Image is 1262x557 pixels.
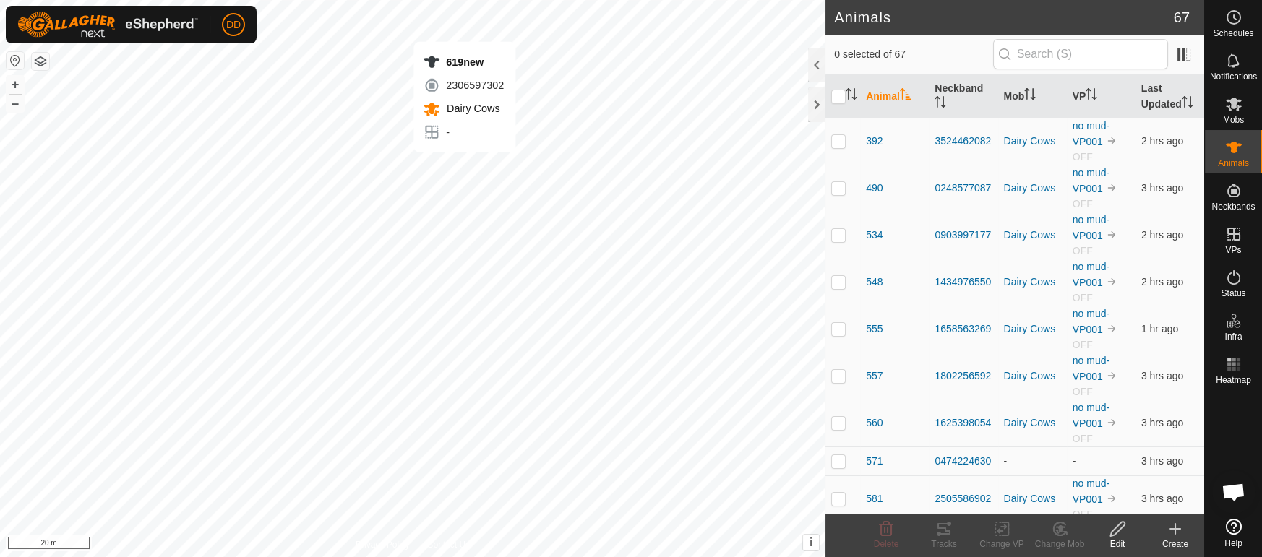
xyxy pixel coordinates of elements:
th: Mob [998,75,1067,118]
div: 1658563269 [935,321,992,337]
span: DD [226,17,241,33]
button: + [7,76,24,93]
img: to [1106,323,1117,334]
p-sorticon: Activate to sort [846,90,857,102]
span: 67 [1174,7,1190,28]
div: 2306597302 [423,77,504,94]
span: Help [1224,539,1242,548]
span: 9 Oct 2025, 1:41 pm [1141,323,1178,334]
img: to [1106,135,1117,147]
span: Delete [874,539,899,549]
span: 490 [866,181,883,196]
span: Heatmap [1216,376,1251,384]
img: Gallagher Logo [17,12,198,38]
span: Dairy Cows [443,103,499,114]
div: - [423,124,504,141]
div: 0474224630 [935,454,992,469]
span: 9 Oct 2025, 12:10 pm [1141,182,1183,194]
span: OFF [1073,245,1093,256]
div: 1802256592 [935,368,992,384]
th: VP [1067,75,1136,118]
img: to [1106,493,1117,504]
div: Change VP [973,537,1031,550]
div: Tracks [915,537,973,550]
span: 557 [866,368,883,384]
p-sorticon: Activate to sort [1182,98,1193,110]
p-sorticon: Activate to sort [935,98,946,110]
span: 9 Oct 2025, 12:31 pm [1141,229,1183,241]
a: Privacy Policy [356,538,410,551]
div: Dairy Cows [1004,321,1061,337]
p-sorticon: Activate to sort [1024,90,1036,102]
button: Reset Map [7,52,24,69]
img: to [1106,182,1117,194]
span: OFF [1073,433,1093,444]
th: Animal [860,75,929,118]
span: 0 selected of 67 [834,47,992,62]
span: Schedules [1213,29,1253,38]
span: 9 Oct 2025, 12:22 pm [1141,417,1183,428]
span: OFF [1073,198,1093,210]
div: Dairy Cows [1004,275,1061,290]
span: OFF [1073,509,1093,520]
div: Dairy Cows [1004,228,1061,243]
a: no mud-VP001 [1073,402,1109,429]
div: 1434976550 [935,275,992,290]
div: 619new [423,53,504,71]
div: Dairy Cows [1004,134,1061,149]
span: Animals [1218,159,1249,168]
div: Create [1146,537,1204,550]
app-display-virtual-paddock-transition: - [1073,455,1076,467]
h2: Animals [834,9,1174,26]
th: Last Updated [1136,75,1204,118]
div: Dairy Cows [1004,368,1061,384]
div: 1625398054 [935,415,992,431]
div: - [1004,454,1061,469]
a: Contact Us [427,538,470,551]
a: no mud-VP001 [1073,167,1109,194]
input: Search (S) [993,39,1168,69]
a: no mud-VP001 [1073,214,1109,241]
a: no mud-VP001 [1073,478,1109,505]
span: 9 Oct 2025, 12:32 pm [1141,135,1183,147]
span: 581 [866,491,883,506]
img: to [1106,229,1117,241]
div: 0248577087 [935,181,992,196]
img: to [1106,417,1117,428]
div: Dairy Cows [1004,491,1061,506]
span: 392 [866,134,883,149]
span: 548 [866,275,883,290]
span: 9 Oct 2025, 12:22 pm [1141,493,1183,504]
span: 9 Oct 2025, 12:02 pm [1141,455,1183,467]
span: 571 [866,454,883,469]
th: Neckband [929,75,997,118]
button: i [803,535,819,550]
span: Notifications [1210,72,1257,81]
div: Dairy Cows [1004,181,1061,196]
span: Status [1221,289,1245,298]
span: 9 Oct 2025, 12:11 pm [1141,370,1183,381]
span: 560 [866,415,883,431]
div: 2505586902 [935,491,992,506]
div: Change Mob [1031,537,1089,550]
div: Edit [1089,537,1146,550]
button: – [7,95,24,112]
span: 9 Oct 2025, 1:01 pm [1141,276,1183,288]
span: 534 [866,228,883,243]
div: Open chat [1212,470,1255,514]
img: to [1106,276,1117,288]
p-sorticon: Activate to sort [1086,90,1097,102]
a: no mud-VP001 [1073,308,1109,335]
p-sorticon: Activate to sort [900,90,911,102]
span: 555 [866,321,883,337]
span: Neckbands [1211,202,1255,211]
span: Mobs [1223,116,1244,124]
span: OFF [1073,292,1093,303]
div: 0903997177 [935,228,992,243]
span: i [810,536,812,548]
span: OFF [1073,386,1093,397]
a: no mud-VP001 [1073,261,1109,288]
div: 3524462082 [935,134,992,149]
span: OFF [1073,339,1093,350]
a: no mud-VP001 [1073,120,1109,147]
